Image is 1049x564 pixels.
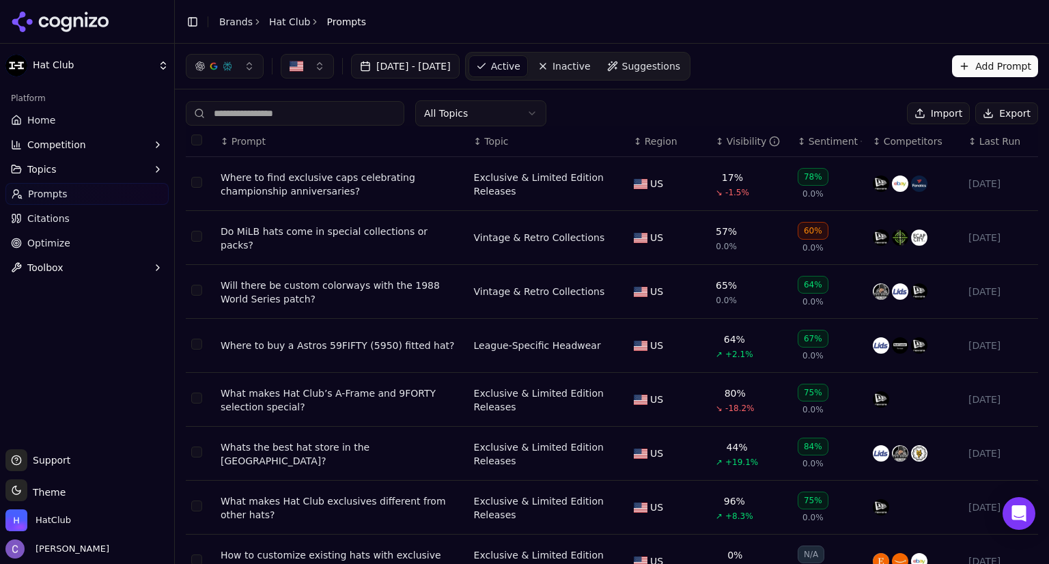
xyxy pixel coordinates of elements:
[221,279,463,306] a: Will there be custom colorways with the 1988 World Series patch?
[191,500,202,511] button: Select row 7
[802,404,824,415] span: 0.0%
[873,337,889,354] img: lids
[634,503,647,513] img: US flag
[5,509,71,531] button: Open organization switcher
[802,242,824,253] span: 0.0%
[634,233,647,243] img: US flag
[884,135,942,148] span: Competitors
[968,393,1033,406] div: [DATE]
[474,171,623,198] a: Exclusive & Limited Edition Releases
[5,158,169,180] button: Topics
[634,449,647,459] img: US flag
[191,447,202,457] button: Select row 6
[968,177,1033,191] div: [DATE]
[474,231,605,244] div: Vintage & Retro Collections
[221,171,463,198] a: Where to find exclusive caps celebrating championship anniversaries?
[867,126,963,157] th: Competitors
[650,285,663,298] span: US
[468,55,528,77] a: Active
[798,438,828,455] div: 84%
[809,135,862,148] div: Sentiment
[911,229,927,246] img: ecapcity
[952,55,1038,77] button: Add Prompt
[802,296,824,307] span: 0.0%
[968,447,1033,460] div: [DATE]
[907,102,970,124] button: Import
[27,261,64,274] span: Toolbox
[710,126,792,157] th: brandMentionRate
[650,177,663,191] span: US
[892,283,908,300] img: lids
[219,15,366,29] nav: breadcrumb
[911,283,927,300] img: new era
[36,514,71,526] span: HatClub
[221,494,463,522] a: What makes Hat Club exclusives different from other hats?
[645,135,677,148] span: Region
[5,539,109,559] button: Open user button
[892,175,908,192] img: ebay
[27,163,57,176] span: Topics
[221,225,463,252] a: Do MiLB hats come in special collections or packs?
[798,546,824,563] div: N/A
[27,487,66,498] span: Theme
[27,138,86,152] span: Competition
[5,509,27,531] img: HatClub
[727,135,781,148] div: Visibility
[474,440,623,468] div: Exclusive & Limited Edition Releases
[725,403,754,414] span: -18.2%
[5,208,169,229] a: Citations
[725,457,758,468] span: +19.1%
[27,453,70,467] span: Support
[232,135,266,148] span: Prompt
[716,241,737,252] span: 0.0%
[892,229,908,246] img: capanova
[634,287,647,297] img: US flag
[484,135,508,148] span: Topic
[650,447,663,460] span: US
[474,386,623,414] a: Exclusive & Limited Edition Releases
[798,330,828,348] div: 67%
[191,285,202,296] button: Select row 3
[716,279,737,292] div: 65%
[191,177,202,188] button: Select row 1
[725,511,753,522] span: +8.3%
[724,333,745,346] div: 64%
[727,548,742,562] div: 0%
[968,135,1033,148] div: ↕Last Run
[634,341,647,351] img: US flag
[27,212,70,225] span: Citations
[873,135,957,148] div: ↕Competitors
[600,55,688,77] a: Suggestions
[968,231,1033,244] div: [DATE]
[650,339,663,352] span: US
[474,339,601,352] a: League-Specific Headwear
[716,457,723,468] span: ↗
[722,171,743,184] div: 17%
[221,339,463,352] a: Where to buy a Astros 59FIFTY (5950) fitted hat?
[802,350,824,361] span: 0.0%
[191,135,202,145] button: Select all rows
[873,229,889,246] img: new era
[531,55,598,77] a: Inactive
[27,236,70,250] span: Optimize
[219,16,253,27] a: Brands
[798,135,862,148] div: ↕Sentiment
[1003,497,1035,530] div: Open Intercom Messenger
[650,393,663,406] span: US
[5,232,169,254] a: Optimize
[474,285,605,298] a: Vintage & Retro Collections
[634,395,647,405] img: US flag
[968,500,1033,514] div: [DATE]
[798,276,828,294] div: 64%
[873,445,889,462] img: lids
[5,109,169,131] a: Home
[650,500,663,514] span: US
[5,257,169,279] button: Toolbox
[873,283,889,300] img: exclusive fitted
[5,55,27,76] img: Hat Club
